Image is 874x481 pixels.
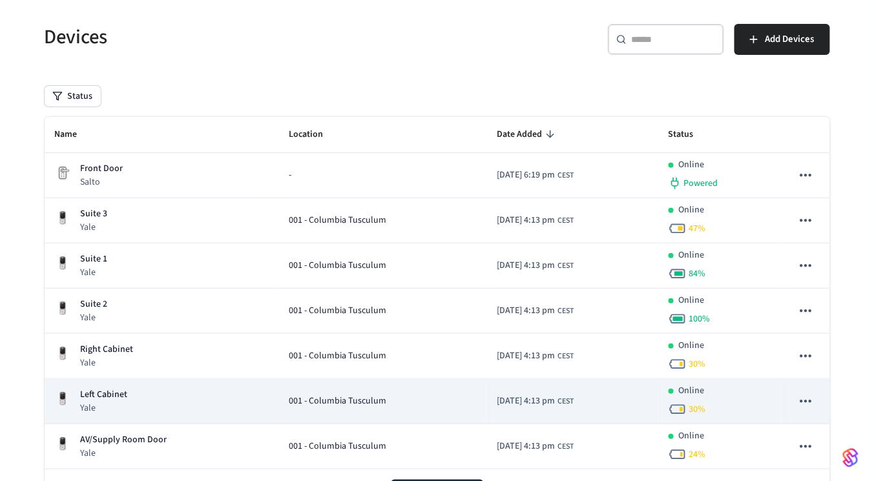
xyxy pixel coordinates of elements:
div: Europe/Warsaw [497,259,574,272]
span: - [289,169,291,182]
p: Online [679,429,705,443]
img: Yale Assure Touchscreen Wifi Smart Lock, Satin Nickel, Front [55,301,70,316]
span: 001 - Columbia Tusculum [289,394,386,408]
p: Yale [81,447,167,460]
button: Add Devices [734,24,830,55]
p: Suite 3 [81,207,108,221]
img: Placeholder Lock Image [55,165,70,181]
span: CEST [557,215,574,227]
img: Yale Assure Touchscreen Wifi Smart Lock, Satin Nickel, Front [55,210,70,226]
span: 84 % [689,267,706,280]
p: Front Door [81,162,123,176]
span: CEST [557,305,574,317]
p: Online [679,294,705,307]
div: Europe/Warsaw [497,169,574,182]
span: CEST [557,351,574,362]
span: Name [55,125,94,145]
div: Europe/Warsaw [497,304,574,318]
p: Right Cabinet [81,343,134,356]
p: Yale [81,221,108,234]
span: CEST [557,396,574,407]
p: Online [679,203,705,217]
span: [DATE] 4:13 pm [497,304,555,318]
span: [DATE] 4:13 pm [497,214,555,227]
span: [DATE] 4:13 pm [497,259,555,272]
p: Yale [81,311,108,324]
span: [DATE] 4:13 pm [497,349,555,363]
span: [DATE] 4:13 pm [497,440,555,453]
span: 001 - Columbia Tusculum [289,440,386,453]
p: AV/Supply Room Door [81,433,167,447]
span: 100 % [689,312,711,325]
div: Europe/Warsaw [497,214,574,227]
span: 001 - Columbia Tusculum [289,349,386,363]
span: 24 % [689,448,706,461]
span: Status [669,125,711,145]
span: 001 - Columbia Tusculum [289,214,386,227]
span: 30 % [689,358,706,371]
p: Yale [81,266,108,279]
span: CEST [557,260,574,272]
span: Add Devices [765,31,815,48]
p: Suite 2 [81,298,108,311]
p: Online [679,384,705,398]
button: Status [45,86,101,107]
div: Europe/Warsaw [497,394,574,408]
div: Europe/Warsaw [497,349,574,363]
span: 47 % [689,222,706,235]
img: SeamLogoGradient.69752ec5.svg [843,447,858,468]
h5: Devices [45,24,430,50]
img: Yale Assure Touchscreen Wifi Smart Lock, Satin Nickel, Front [55,391,70,407]
span: 001 - Columbia Tusculum [289,259,386,272]
span: Powered [684,177,718,190]
p: Left Cabinet [81,388,128,402]
p: Online [679,249,705,262]
img: Yale Assure Touchscreen Wifi Smart Lock, Satin Nickel, Front [55,436,70,452]
p: Yale [81,402,128,414]
p: Online [679,339,705,353]
span: 30 % [689,403,706,416]
span: [DATE] 4:13 pm [497,394,555,408]
img: Yale Assure Touchscreen Wifi Smart Lock, Satin Nickel, Front [55,256,70,271]
p: Salto [81,176,123,189]
span: 001 - Columbia Tusculum [289,304,386,318]
span: Location [289,125,340,145]
p: Online [679,158,705,172]
span: CEST [557,170,574,181]
span: [DATE] 6:19 pm [497,169,555,182]
p: Suite 1 [81,252,108,266]
img: Yale Assure Touchscreen Wifi Smart Lock, Satin Nickel, Front [55,346,70,362]
span: CEST [557,441,574,453]
div: Europe/Warsaw [497,440,574,453]
table: sticky table [45,117,830,469]
p: Yale [81,356,134,369]
span: Date Added [497,125,559,145]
